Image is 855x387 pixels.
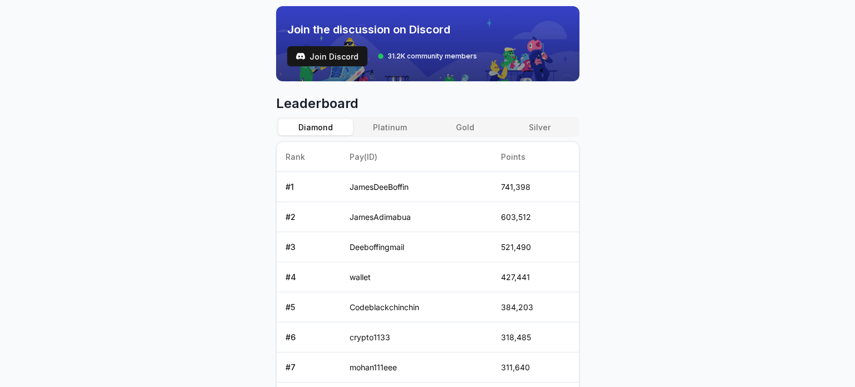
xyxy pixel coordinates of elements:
span: Join Discord [309,51,358,62]
td: JamesAdimabua [341,202,492,232]
td: # 7 [277,352,341,383]
td: JamesDeeBoffin [341,172,492,202]
span: Join the discussion on Discord [287,22,477,37]
td: Codeblackchinchin [341,292,492,322]
td: crypto1133 [341,322,492,352]
td: wallet [341,262,492,292]
img: discord_banner [276,6,579,81]
img: test [296,52,305,61]
td: Deeboffingmail [341,232,492,262]
td: 521,490 [492,232,579,262]
td: 318,485 [492,322,579,352]
td: # 2 [277,202,341,232]
td: # 3 [277,232,341,262]
button: Silver [502,119,577,135]
a: testJoin Discord [287,46,367,66]
td: # 1 [277,172,341,202]
th: Points [492,142,579,172]
td: # 6 [277,322,341,352]
td: 311,640 [492,352,579,383]
th: Pay(ID) [341,142,492,172]
span: 31.2K community members [387,52,477,61]
td: # 4 [277,262,341,292]
button: Diamond [278,119,353,135]
td: mohan111eee [341,352,492,383]
td: 741,398 [492,172,579,202]
span: Leaderboard [276,95,579,112]
th: Rank [277,142,341,172]
td: 603,512 [492,202,579,232]
button: Platinum [353,119,427,135]
td: # 5 [277,292,341,322]
td: 427,441 [492,262,579,292]
td: 384,203 [492,292,579,322]
button: Gold [427,119,502,135]
button: Join Discord [287,46,367,66]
